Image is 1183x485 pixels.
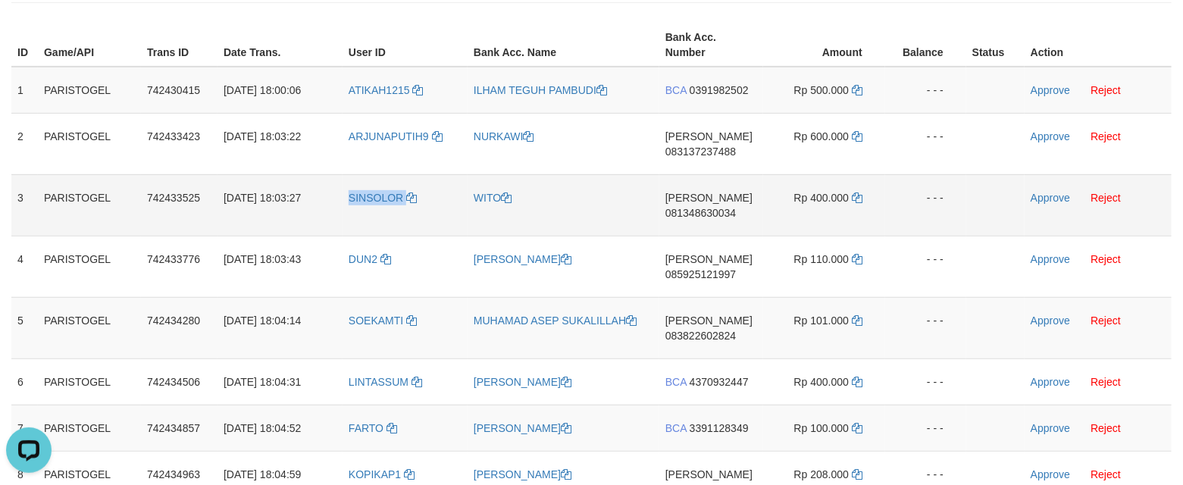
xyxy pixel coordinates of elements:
th: Date Trans. [218,23,343,67]
span: [PERSON_NAME] [665,192,753,204]
a: SINSOLOR [349,192,417,204]
span: SINSOLOR [349,192,403,204]
a: Copy 400000 to clipboard [852,376,862,388]
a: MUHAMAD ASEP SUKALILLAH [474,314,637,327]
span: Rp 101.000 [794,314,849,327]
th: ID [11,23,38,67]
span: SOEKAMTI [349,314,403,327]
th: Status [966,23,1025,67]
span: [PERSON_NAME] [665,130,753,142]
a: Reject [1091,422,1121,434]
a: DUN2 [349,253,391,265]
span: ATIKAH1215 [349,84,410,96]
th: User ID [343,23,468,67]
th: Bank Acc. Name [468,23,659,67]
span: DUN2 [349,253,377,265]
td: - - - [885,236,966,297]
td: 3 [11,174,38,236]
td: PARISTOGEL [38,236,141,297]
a: WITO [474,192,512,204]
a: [PERSON_NAME] [474,468,571,480]
th: Balance [885,23,966,67]
a: SOEKAMTI [349,314,417,327]
td: 2 [11,113,38,174]
a: NURKAWI [474,130,534,142]
span: [PERSON_NAME] [665,314,753,327]
td: - - - [885,67,966,114]
a: ILHAM TEGUH PAMBUDI [474,84,607,96]
span: Rp 110.000 [794,253,849,265]
td: 5 [11,297,38,358]
a: LINTASSUM [349,376,422,388]
span: [DATE] 18:04:59 [224,468,301,480]
a: Approve [1031,422,1070,434]
span: [DATE] 18:00:06 [224,84,301,96]
span: Rp 400.000 [794,376,849,388]
a: KOPIKAP1 [349,468,415,480]
span: 742434963 [147,468,200,480]
a: Reject [1091,192,1121,204]
span: ARJUNAPUTIH9 [349,130,429,142]
span: BCA [665,84,687,96]
a: Reject [1091,84,1121,96]
span: Rp 208.000 [794,468,849,480]
th: Action [1025,23,1172,67]
span: Copy 3391128349 to clipboard [690,422,749,434]
a: [PERSON_NAME] [474,253,571,265]
th: Amount [763,23,885,67]
td: - - - [885,358,966,405]
a: Copy 600000 to clipboard [852,130,862,142]
button: Open LiveChat chat widget [6,6,52,52]
span: 742434857 [147,422,200,434]
span: Copy 081348630034 to clipboard [665,207,736,219]
span: FARTO [349,422,383,434]
span: [DATE] 18:04:31 [224,376,301,388]
span: Copy 083822602824 to clipboard [665,330,736,342]
a: Reject [1091,314,1121,327]
a: Copy 400000 to clipboard [852,192,862,204]
span: BCA [665,376,687,388]
a: Approve [1031,84,1070,96]
span: LINTASSUM [349,376,408,388]
span: Copy 4370932447 to clipboard [690,376,749,388]
span: [DATE] 18:04:52 [224,422,301,434]
a: Copy 208000 to clipboard [852,468,862,480]
span: [PERSON_NAME] [665,468,753,480]
a: Approve [1031,130,1070,142]
td: - - - [885,174,966,236]
span: BCA [665,422,687,434]
a: [PERSON_NAME] [474,376,571,388]
th: Game/API [38,23,141,67]
a: ARJUNAPUTIH9 [349,130,443,142]
span: Rp 400.000 [794,192,849,204]
a: [PERSON_NAME] [474,422,571,434]
span: Rp 500.000 [794,84,849,96]
td: PARISTOGEL [38,297,141,358]
td: PARISTOGEL [38,113,141,174]
a: Approve [1031,314,1070,327]
span: [DATE] 18:03:22 [224,130,301,142]
a: Reject [1091,376,1121,388]
a: Reject [1091,468,1121,480]
span: 742433776 [147,253,200,265]
a: Approve [1031,468,1070,480]
td: - - - [885,113,966,174]
span: Copy 085925121997 to clipboard [665,268,736,280]
span: [DATE] 18:03:27 [224,192,301,204]
span: 742434506 [147,376,200,388]
span: 742433423 [147,130,200,142]
a: Approve [1031,192,1070,204]
th: Bank Acc. Number [659,23,763,67]
a: Copy 100000 to clipboard [852,422,862,434]
td: PARISTOGEL [38,405,141,451]
a: Copy 101000 to clipboard [852,314,862,327]
th: Trans ID [141,23,218,67]
td: 6 [11,358,38,405]
td: 7 [11,405,38,451]
td: PARISTOGEL [38,67,141,114]
span: Rp 600.000 [794,130,849,142]
span: Copy 083137237488 to clipboard [665,145,736,158]
span: Copy 0391982502 to clipboard [690,84,749,96]
span: Rp 100.000 [794,422,849,434]
td: PARISTOGEL [38,174,141,236]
